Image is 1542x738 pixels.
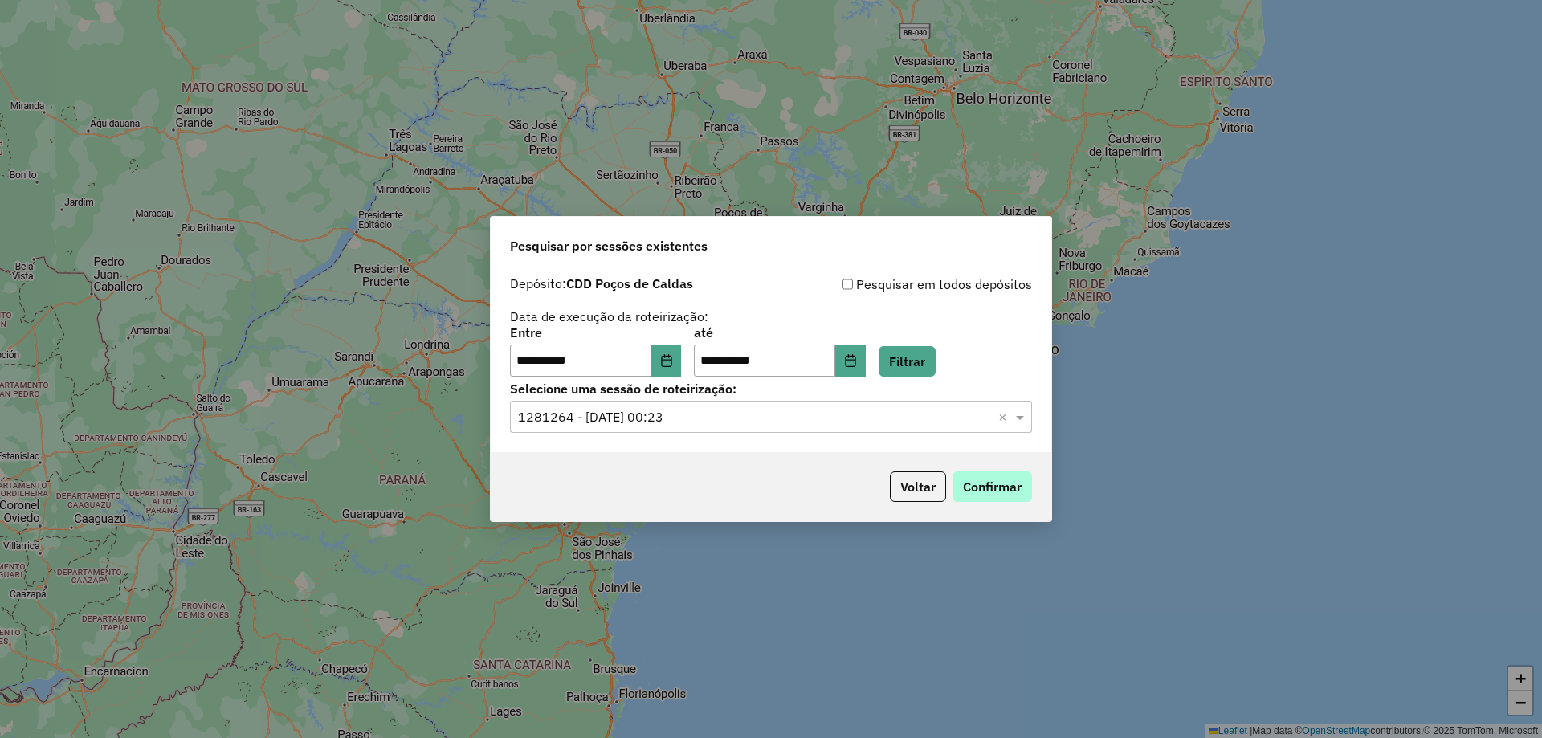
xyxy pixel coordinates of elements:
[998,407,1012,426] span: Clear all
[510,307,708,326] label: Data de execução da roteirização:
[510,379,1032,398] label: Selecione uma sessão de roteirização:
[879,346,936,377] button: Filtrar
[566,275,693,292] strong: CDD Poços de Caldas
[651,345,682,377] button: Choose Date
[510,236,708,255] span: Pesquisar por sessões existentes
[953,471,1032,502] button: Confirmar
[694,323,865,342] label: até
[510,323,681,342] label: Entre
[510,274,693,293] label: Depósito:
[890,471,946,502] button: Voltar
[835,345,866,377] button: Choose Date
[771,275,1032,294] div: Pesquisar em todos depósitos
